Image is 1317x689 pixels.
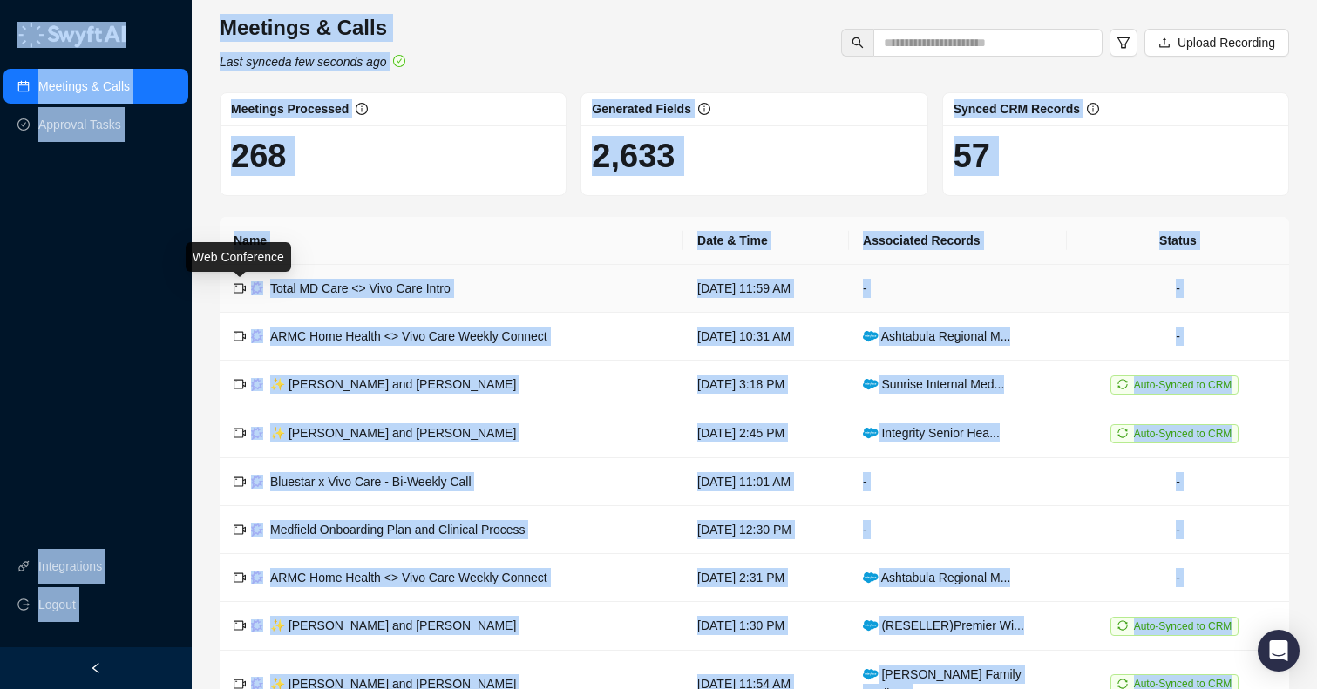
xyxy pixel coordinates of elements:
button: Upload Recording [1144,29,1289,57]
div: Open Intercom Messenger [1258,630,1300,672]
td: [DATE] 11:01 AM [683,458,849,506]
img: logo-05li4sbe.png [17,22,126,48]
span: Meetings Processed [231,102,349,116]
span: Synced CRM Records [954,102,1080,116]
td: [DATE] 3:18 PM [683,361,849,409]
div: Web Conference [186,242,291,272]
th: Date & Time [683,217,849,265]
td: - [849,265,1067,313]
span: logout [17,598,30,611]
span: search [852,37,864,49]
span: Logout [38,587,76,622]
td: - [849,458,1067,506]
span: video-camera [234,619,246,632]
a: Approval Tasks [38,107,121,142]
span: left [90,662,102,674]
span: ARMC Home Health <> Vivo Care Weekly Connect [270,571,547,584]
td: [DATE] 12:30 PM [683,506,849,554]
img: gong-Dwh8HbPa.png [251,281,263,294]
span: Auto-Synced to CRM [1134,620,1232,632]
span: ✨ [PERSON_NAME] and [PERSON_NAME] [270,377,516,391]
span: video-camera [234,330,246,342]
td: - [1067,458,1289,506]
td: [DATE] 2:45 PM [683,409,849,458]
span: info-circle [698,103,710,115]
td: - [1067,265,1289,313]
h3: Meetings & Calls [220,14,405,42]
img: gong-Dwh8HbPa.png [251,329,263,342]
img: gong-Dwh8HbPa.png [251,378,263,391]
span: ✨ [PERSON_NAME] and [PERSON_NAME] [270,618,516,632]
span: Total MD Care <> Vivo Care Intro [270,281,451,295]
span: Upload Recording [1178,33,1275,52]
h1: 268 [231,136,555,176]
td: [DATE] 10:31 AM [683,313,849,361]
img: gong-Dwh8HbPa.png [251,571,263,584]
span: Auto-Synced to CRM [1134,428,1232,440]
td: [DATE] 2:31 PM [683,554,849,602]
span: Medfield Onboarding Plan and Clinical Process [270,523,526,537]
span: video-camera [234,378,246,390]
span: sync [1117,428,1128,438]
span: ✨ [PERSON_NAME] and [PERSON_NAME] [270,426,516,440]
span: video-camera [234,524,246,536]
td: - [849,506,1067,554]
h1: 2,633 [592,136,916,176]
span: sync [1117,379,1128,389]
span: ARMC Home Health <> Vivo Care Weekly Connect [270,329,547,343]
img: gong-Dwh8HbPa.png [251,427,263,440]
th: Name [220,217,683,265]
span: sync [1117,679,1128,689]
span: info-circle [1087,103,1099,115]
span: Ashtabula Regional M... [863,329,1010,343]
span: check-circle [393,55,405,67]
td: - [1067,554,1289,602]
a: Meetings & Calls [38,69,130,104]
td: [DATE] 11:59 AM [683,265,849,313]
span: video-camera [234,427,246,439]
img: gong-Dwh8HbPa.png [251,523,263,536]
span: Generated Fields [592,102,691,116]
th: Associated Records [849,217,1067,265]
td: [DATE] 1:30 PM [683,602,849,651]
span: Bluestar x Vivo Care - Bi-Weekly Call [270,475,472,489]
span: Sunrise Internal Med... [863,377,1004,391]
span: video-camera [234,282,246,294]
img: gong-Dwh8HbPa.png [251,475,263,488]
h1: 57 [954,136,1278,176]
span: video-camera [234,571,246,584]
span: (RESELLER)Premier Wi... [863,618,1024,632]
span: upload [1158,37,1171,49]
i: Last synced a few seconds ago [220,55,386,69]
span: filter [1117,36,1130,50]
img: gong-Dwh8HbPa.png [251,619,263,632]
a: Integrations [38,549,102,584]
th: Status [1067,217,1289,265]
span: sync [1117,620,1128,631]
td: - [1067,313,1289,361]
span: video-camera [234,476,246,488]
span: info-circle [356,103,368,115]
span: Ashtabula Regional M... [863,571,1010,584]
span: Integrity Senior Hea... [863,426,1000,440]
td: - [1067,506,1289,554]
span: Auto-Synced to CRM [1134,379,1232,391]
